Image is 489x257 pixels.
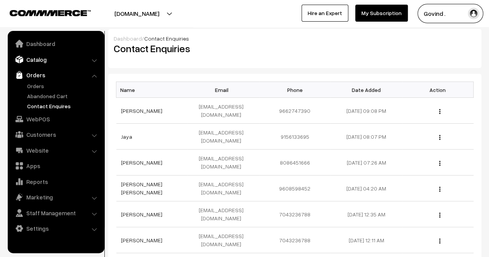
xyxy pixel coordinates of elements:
[439,238,440,243] img: Menu
[259,175,331,201] td: 9608598452
[331,227,402,253] td: [DATE] 12:11 AM
[121,133,132,140] a: Jaya
[10,206,102,220] a: Staff Management
[439,135,440,140] img: Menu
[259,150,331,175] td: 8086451666
[331,98,402,124] td: [DATE] 09:08 PM
[439,161,440,166] img: Menu
[10,143,102,157] a: Website
[10,159,102,173] a: Apps
[10,190,102,204] a: Marketing
[439,213,440,218] img: Menu
[121,181,162,196] a: [PERSON_NAME] [PERSON_NAME]
[468,8,479,19] img: user
[121,211,162,218] a: [PERSON_NAME]
[439,109,440,114] img: Menu
[114,43,289,54] h2: Contact Enquiries
[302,5,348,22] a: Hire an Expert
[187,227,259,253] td: [EMAIL_ADDRESS][DOMAIN_NAME]
[121,159,162,166] a: [PERSON_NAME]
[116,82,188,98] th: Name
[114,34,476,43] div: /
[187,98,259,124] td: [EMAIL_ADDRESS][DOMAIN_NAME]
[25,82,102,90] a: Orders
[10,37,102,51] a: Dashboard
[10,53,102,66] a: Catalog
[331,82,402,98] th: Date Added
[417,4,483,23] button: Govind .
[331,124,402,150] td: [DATE] 08:07 PM
[10,175,102,189] a: Reports
[25,102,102,110] a: Contact Enquires
[259,124,331,150] td: 9156133695
[187,201,259,227] td: [EMAIL_ADDRESS][DOMAIN_NAME]
[187,175,259,201] td: [EMAIL_ADDRESS][DOMAIN_NAME]
[121,107,162,114] a: [PERSON_NAME]
[10,10,91,16] img: COMMMERCE
[114,35,142,42] a: Dashboard
[331,175,402,201] td: [DATE] 04:20 AM
[87,4,186,23] button: [DOMAIN_NAME]
[259,98,331,124] td: 9662747390
[10,112,102,126] a: WebPOS
[331,201,402,227] td: [DATE] 12:35 AM
[10,221,102,235] a: Settings
[10,8,77,17] a: COMMMERCE
[259,201,331,227] td: 7043236788
[10,68,102,82] a: Orders
[259,227,331,253] td: 7043236788
[355,5,408,22] a: My Subscription
[259,82,331,98] th: Phone
[25,92,102,100] a: Abandoned Cart
[331,150,402,175] td: [DATE] 07:26 AM
[121,237,162,243] a: [PERSON_NAME]
[402,82,474,98] th: Action
[10,128,102,141] a: Customers
[144,35,189,42] span: Contact Enquiries
[187,82,259,98] th: Email
[439,187,440,192] img: Menu
[187,150,259,175] td: [EMAIL_ADDRESS][DOMAIN_NAME]
[187,124,259,150] td: [EMAIL_ADDRESS][DOMAIN_NAME]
